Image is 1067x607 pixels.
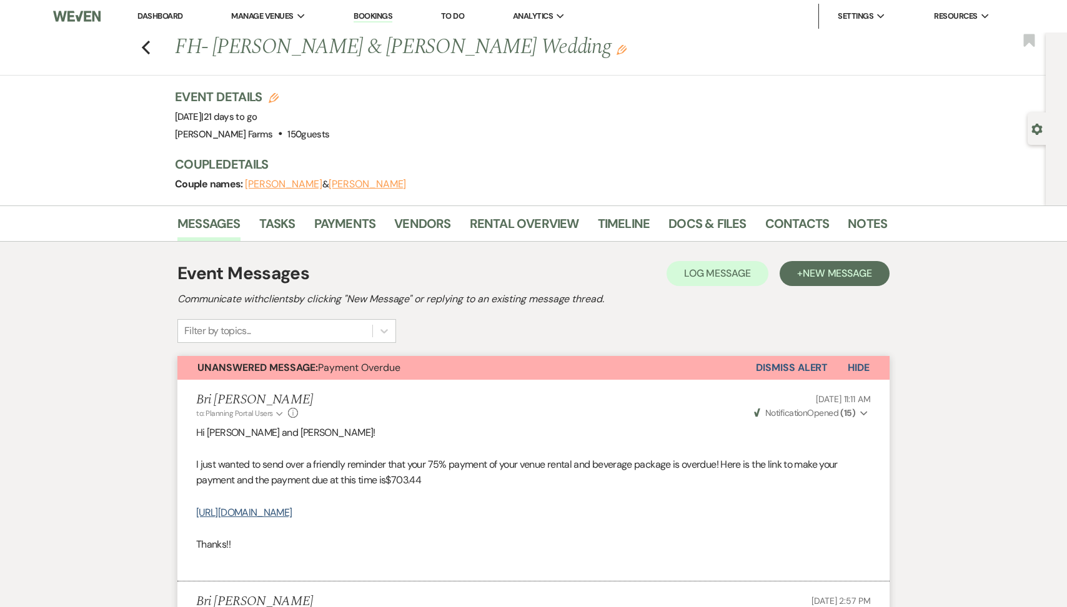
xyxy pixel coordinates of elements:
span: Hide [848,361,870,374]
span: to: Planning Portal Users [196,408,273,418]
h1: FH- [PERSON_NAME] & [PERSON_NAME] Wedding [175,32,735,62]
strong: Unanswered Message: [197,361,318,374]
a: Docs & Files [668,214,746,241]
span: | [201,111,257,123]
span: [DATE] 2:57 PM [811,595,871,606]
a: Payments [314,214,376,241]
span: Notification [765,407,807,418]
a: Messages [177,214,241,241]
span: [DATE] [175,111,257,123]
a: [URL][DOMAIN_NAME] [196,506,292,519]
a: Bookings [354,11,392,22]
button: NotificationOpened (15) [752,407,871,420]
span: $703.44 [385,473,421,486]
span: Thanks!! [196,538,231,551]
span: Payment Overdue [197,361,400,374]
h2: Communicate with clients by clicking "New Message" or replying to an existing message thread. [177,292,890,307]
h1: Event Messages [177,260,309,287]
span: Manage Venues [231,10,293,22]
span: Log Message [684,267,751,280]
span: Couple names: [175,177,245,190]
span: 150 guests [287,128,329,141]
img: Weven Logo [53,3,101,29]
a: Notes [848,214,887,241]
a: Vendors [394,214,450,241]
div: Filter by topics... [184,323,251,338]
button: Hide [828,356,890,380]
span: Settings [838,10,873,22]
span: [PERSON_NAME] Farms [175,128,273,141]
button: Open lead details [1031,122,1043,134]
span: 21 days to go [204,111,257,123]
span: New Message [803,267,872,280]
span: Resources [934,10,977,22]
button: +New Message [780,261,890,286]
a: Tasks [259,214,295,241]
button: Unanswered Message:Payment Overdue [177,356,756,380]
button: [PERSON_NAME] [329,179,406,189]
a: To Do [441,11,464,21]
span: Analytics [513,10,553,22]
button: to: Planning Portal Users [196,408,285,419]
a: Rental Overview [470,214,579,241]
a: Timeline [598,214,650,241]
button: Log Message [667,261,768,286]
h3: Couple Details [175,155,875,173]
span: Opened [754,407,856,418]
strong: ( 15 ) [840,407,855,418]
p: I just wanted to send over a friendly reminder that your 75% payment of your venue rental and bev... [196,456,871,488]
span: & [245,178,406,190]
p: Hi [PERSON_NAME] and [PERSON_NAME]! [196,425,871,441]
a: Dashboard [137,11,182,21]
button: Edit [617,44,627,55]
button: Dismiss Alert [756,356,828,380]
button: [PERSON_NAME] [245,179,322,189]
a: Contacts [765,214,830,241]
h3: Event Details [175,88,329,106]
span: [DATE] 11:11 AM [816,393,871,405]
h5: Bri [PERSON_NAME] [196,392,314,408]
